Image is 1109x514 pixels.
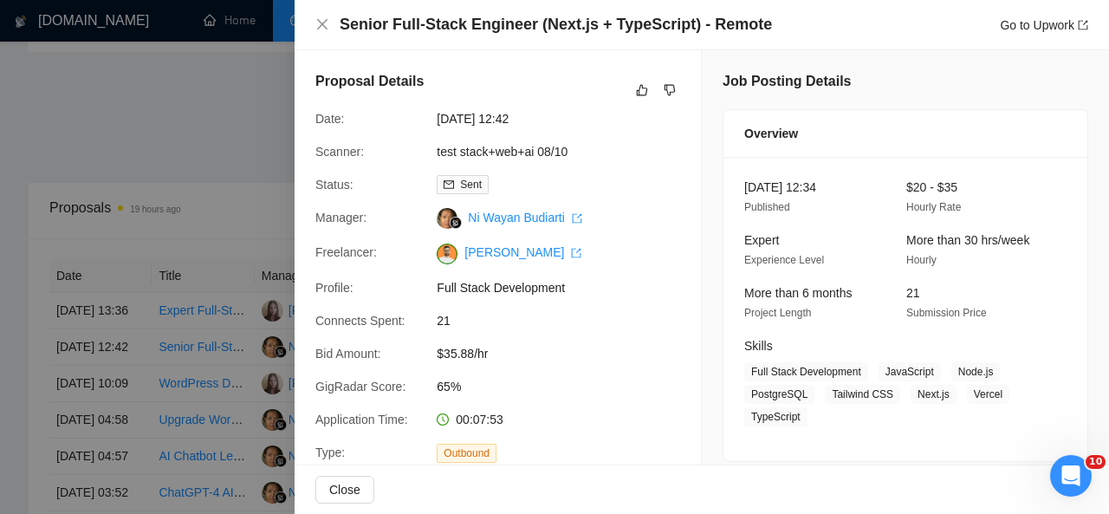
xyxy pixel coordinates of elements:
[1086,455,1106,469] span: 10
[572,213,582,224] span: export
[744,286,853,300] span: More than 6 months
[825,385,900,404] span: Tailwind CSS
[744,339,773,353] span: Skills
[456,413,503,426] span: 00:07:53
[468,211,581,224] a: Ni Wayan Budiarti export
[329,480,360,499] span: Close
[723,71,851,92] h5: Job Posting Details
[315,347,381,361] span: Bid Amount:
[315,446,345,459] span: Type:
[437,145,567,159] a: test stack+web+ai 08/10
[437,244,457,264] img: c1NLmzrk-0pBZjOo1nLSJnOz0itNHKTdmMHAt8VIsLFzaWqqsJDJtcFyV3OYvrqgu3
[315,178,353,192] span: Status:
[437,311,697,330] span: 21
[1078,20,1088,30] span: export
[340,14,772,36] h4: Senior Full-Stack Engineer (Next.js + TypeScript) - Remote
[315,112,344,126] span: Date:
[744,180,816,194] span: [DATE] 12:34
[437,377,697,396] span: 65%
[744,385,814,404] span: PostgreSQL
[744,124,798,143] span: Overview
[744,254,824,266] span: Experience Level
[906,180,957,194] span: $20 - $35
[744,233,779,247] span: Expert
[906,201,961,213] span: Hourly Rate
[1000,18,1088,32] a: Go to Upworkexport
[571,248,581,258] span: export
[464,245,581,259] a: [PERSON_NAME] export
[315,17,329,31] span: close
[967,385,1009,404] span: Vercel
[744,362,868,381] span: Full Stack Development
[659,80,680,101] button: dislike
[450,217,462,229] img: gigradar-bm.png
[911,385,957,404] span: Next.js
[906,254,937,266] span: Hourly
[437,444,496,463] span: Outbound
[315,211,366,224] span: Manager:
[315,71,424,92] h5: Proposal Details
[951,362,1001,381] span: Node.js
[906,233,1029,247] span: More than 30 hrs/week
[744,307,811,319] span: Project Length
[744,201,790,213] span: Published
[437,344,697,363] span: $35.88/hr
[664,83,676,97] span: dislike
[906,307,987,319] span: Submission Price
[315,380,405,394] span: GigRadar Score:
[460,179,482,191] span: Sent
[315,17,329,32] button: Close
[636,83,648,97] span: like
[437,109,697,128] span: [DATE] 12:42
[437,413,449,426] span: clock-circle
[879,362,941,381] span: JavaScript
[1050,455,1092,497] iframe: Intercom live chat
[315,245,377,259] span: Freelancer:
[906,286,920,300] span: 21
[444,179,454,190] span: mail
[315,281,353,295] span: Profile:
[744,407,807,426] span: TypeScript
[437,278,697,297] span: Full Stack Development
[315,145,364,159] span: Scanner:
[315,314,405,328] span: Connects Spent:
[632,80,652,101] button: like
[315,413,408,426] span: Application Time:
[315,476,374,504] button: Close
